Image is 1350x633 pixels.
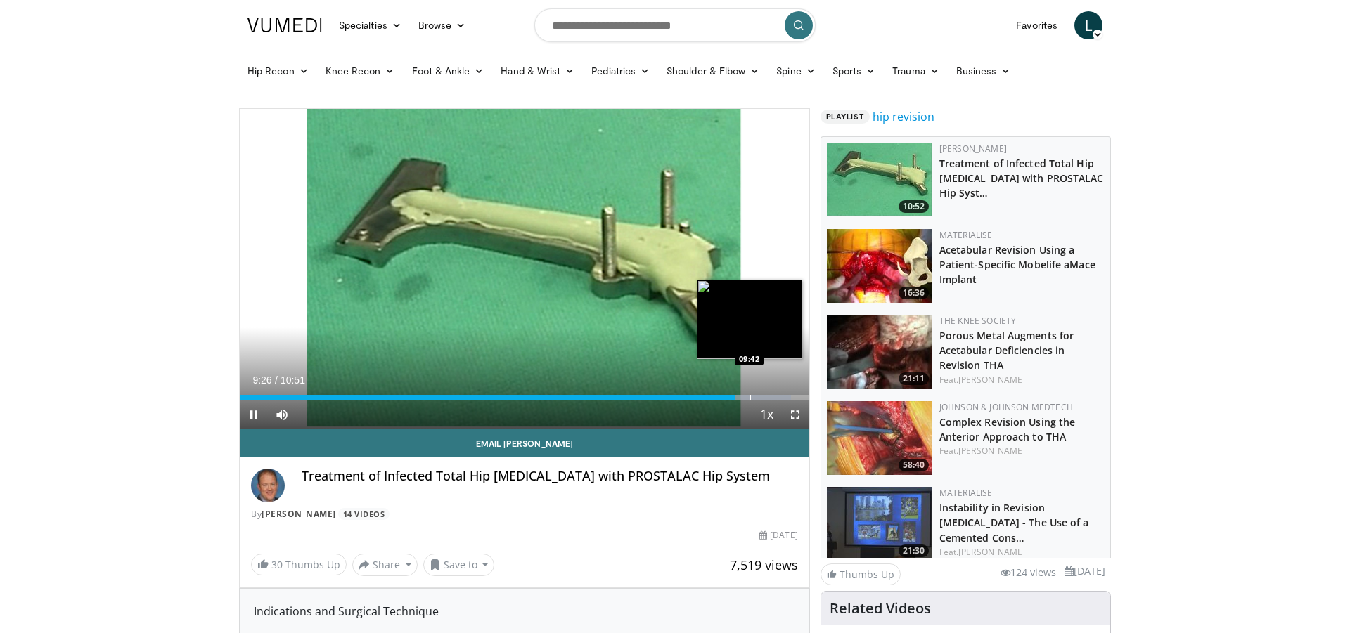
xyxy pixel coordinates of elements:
[899,544,929,557] span: 21:30
[939,445,1105,457] div: Feat.
[899,459,929,471] span: 58:40
[899,287,929,299] span: 16:36
[1008,11,1066,39] a: Favorites
[240,429,809,457] a: Email [PERSON_NAME]
[262,508,336,520] a: [PERSON_NAME]
[410,11,475,39] a: Browse
[827,229,932,303] img: c39c901c-a3b1-4809-b59d-ab74daca2115.150x105_q85_crop-smart_upscale.jpg
[827,315,932,389] img: MBerend_porous_metal_augments_3.png.150x105_q85_crop-smart_upscale.jpg
[827,143,932,216] a: 10:52
[352,554,418,576] button: Share
[697,280,802,359] img: image.jpeg
[240,109,809,429] video-js: Video Player
[254,603,795,620] div: Indications and Surgical Technique
[899,200,929,213] span: 10:52
[330,11,410,39] a: Specialties
[251,508,798,521] div: By
[821,563,901,585] a: Thumbs Up
[939,143,1007,155] a: [PERSON_NAME]
[939,401,1073,413] a: Johnson & Johnson MedTech
[1074,11,1102,39] a: L
[939,374,1105,386] div: Feat.
[884,57,948,85] a: Trauma
[939,415,1076,443] a: Complex Revision Using the Anterior Approach to THA
[939,315,1017,327] a: The Knee Society
[827,315,932,389] a: 21:11
[404,57,493,85] a: Foot & Ankle
[1001,565,1056,580] li: 124 views
[827,143,932,216] img: 1138359_3.png.150x105_q85_crop-smart_upscale.jpg
[948,57,1020,85] a: Business
[753,400,781,429] button: Playback Rate
[759,529,797,542] div: [DATE]
[958,445,1025,457] a: [PERSON_NAME]
[939,501,1089,544] a: Instability in Revision [MEDICAL_DATA] - The Use of a Cemented Cons…
[423,554,495,576] button: Save to
[251,469,285,502] img: Avatar
[271,558,283,571] span: 30
[275,374,278,386] span: /
[827,229,932,303] a: 16:36
[939,229,993,241] a: Materialise
[268,400,296,429] button: Mute
[899,372,929,385] span: 21:11
[240,400,268,429] button: Pause
[239,57,317,85] a: Hip Recon
[252,374,271,386] span: 9:26
[492,57,583,85] a: Hand & Wrist
[658,57,768,85] a: Shoulder & Elbow
[939,546,1105,559] div: Feat.
[939,243,1095,286] a: Acetabular Revision Using a Patient-Specific Mobelife aMace Implant
[534,8,816,42] input: Search topics, interventions
[958,374,1025,386] a: [PERSON_NAME]
[827,401,932,475] a: 58:40
[730,556,798,573] span: 7,519 views
[821,110,870,124] span: Playlist
[958,546,1025,558] a: [PERSON_NAME]
[583,57,658,85] a: Pediatrics
[873,108,934,125] a: hip revision
[827,487,932,561] a: 21:30
[827,487,932,561] img: 83185a65-20e3-4dd0-9216-bfd8a5420770.150x105_q85_crop-smart_upscale.jpg
[251,554,347,575] a: 30 Thumbs Up
[768,57,823,85] a: Spine
[240,395,809,400] div: Progress Bar
[781,400,809,429] button: Fullscreen
[1065,563,1105,579] li: [DATE]
[338,508,390,520] a: 14 Videos
[827,401,932,475] img: 90f5cf27-7625-4c07-8274-bae5424b6294.150x105_q85_crop-smart_upscale.jpg
[939,329,1074,372] a: Porous Metal Augments for Acetabular Deficiencies in Revision THA
[830,600,931,617] h4: Related Videos
[824,57,885,85] a: Sports
[302,469,798,484] h4: Treatment of Infected Total Hip [MEDICAL_DATA] with PROSTALAC Hip System
[281,374,305,386] span: 10:51
[247,18,322,32] img: VuMedi Logo
[939,487,993,499] a: Materialise
[317,57,404,85] a: Knee Recon
[939,157,1104,200] a: Treatment of Infected Total Hip [MEDICAL_DATA] with PROSTALAC Hip Syst…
